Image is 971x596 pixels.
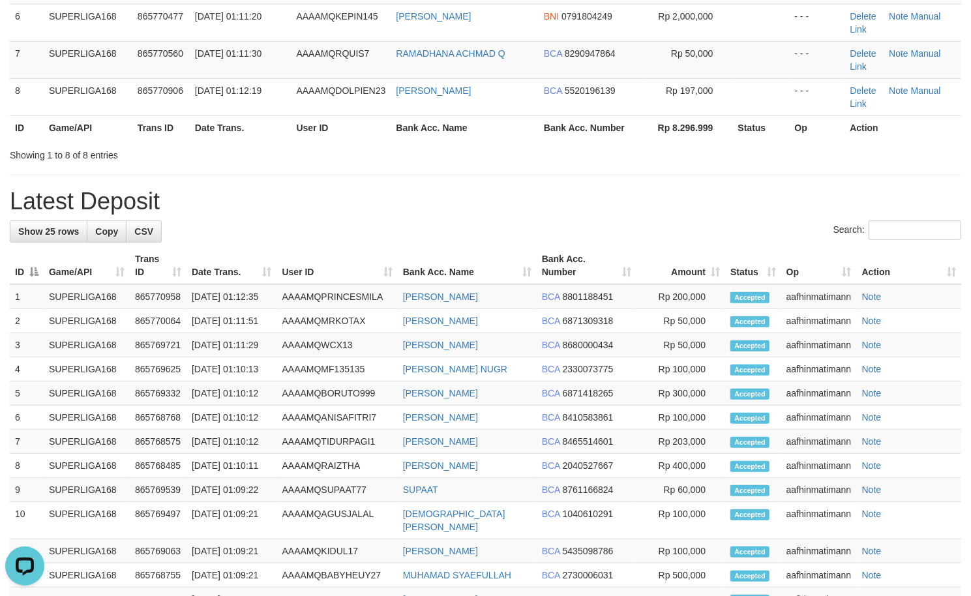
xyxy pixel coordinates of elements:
span: Accepted [730,365,769,376]
span: Copy 8410583861 to clipboard [563,412,614,423]
span: Show 25 rows [18,226,79,237]
th: Op [790,115,845,140]
th: ID: activate to sort column descending [10,247,44,284]
div: Showing 1 to 8 of 8 entries [10,143,395,162]
span: BCA [542,364,560,374]
span: Accepted [730,292,769,303]
span: [DATE] 01:11:20 [195,11,261,22]
a: CSV [126,220,162,243]
td: 2 [10,309,44,333]
td: 865770958 [130,284,187,309]
td: Rp 203,000 [636,430,725,454]
th: Rp 8.296.999 [643,115,733,140]
span: Copy 6871309318 to clipboard [563,316,614,326]
td: Rp 50,000 [636,309,725,333]
a: MUHAMAD SYAEFULLAH [403,570,511,580]
td: 865768575 [130,430,187,454]
span: Copy 5435098786 to clipboard [563,546,614,556]
span: Copy 8680000434 to clipboard [563,340,614,350]
span: BCA [542,546,560,556]
th: Bank Acc. Number [539,115,643,140]
td: SUPERLIGA168 [44,309,130,333]
span: BCA [542,570,560,580]
td: aafhinmatimann [781,539,857,563]
a: Show 25 rows [10,220,87,243]
td: Rp 100,000 [636,502,725,539]
td: - - - [790,4,845,41]
span: Accepted [730,571,769,582]
td: Rp 200,000 [636,284,725,309]
a: RAMADHANA ACHMAD Q [396,48,505,59]
td: AAAAMQBABYHEUY27 [277,563,398,588]
th: Trans ID: activate to sort column ascending [130,247,187,284]
td: aafhinmatimann [781,381,857,406]
span: BCA [542,412,560,423]
a: Note [889,48,908,59]
td: AAAAMQTIDURPAGI1 [277,430,398,454]
a: Note [889,85,908,96]
a: [PERSON_NAME] [403,291,478,302]
td: 6 [10,406,44,430]
td: SUPERLIGA168 [44,4,132,41]
a: [PERSON_NAME] [403,340,478,350]
span: Copy 1040610291 to clipboard [563,509,614,519]
span: Copy [95,226,118,237]
td: 865769721 [130,333,187,357]
td: aafhinmatimann [781,454,857,478]
td: [DATE] 01:09:21 [187,563,277,588]
td: Rp 500,000 [636,563,725,588]
td: 865769497 [130,502,187,539]
a: [PERSON_NAME] [403,388,478,398]
a: Note [862,291,882,302]
th: Bank Acc. Name [391,115,539,140]
td: AAAAMQANISAFITRI7 [277,406,398,430]
td: [DATE] 01:10:12 [187,381,277,406]
button: Open LiveChat chat widget [5,5,44,44]
td: 8 [10,454,44,478]
td: SUPERLIGA168 [44,502,130,539]
span: CSV [134,226,153,237]
td: Rp 100,000 [636,406,725,430]
a: Note [862,412,882,423]
td: aafhinmatimann [781,563,857,588]
span: AAAAMQKEPIN145 [296,11,378,22]
a: Note [862,316,882,326]
td: AAAAMQSUPAAT77 [277,478,398,502]
td: Rp 400,000 [636,454,725,478]
td: SUPERLIGA168 [44,333,130,357]
td: aafhinmatimann [781,333,857,357]
a: Manual Link [850,48,940,72]
a: Note [862,546,882,556]
a: Delete [850,85,876,96]
a: [PERSON_NAME] [403,436,478,447]
th: Amount: activate to sort column ascending [636,247,725,284]
td: aafhinmatimann [781,357,857,381]
td: SUPERLIGA168 [44,78,132,115]
span: Copy 2730006031 to clipboard [563,570,614,580]
td: 7 [10,430,44,454]
span: BCA [542,316,560,326]
th: Trans ID [132,115,190,140]
a: Manual Link [850,85,940,109]
span: Accepted [730,340,769,351]
td: Rp 100,000 [636,357,725,381]
a: Note [862,364,882,374]
td: 1 [10,284,44,309]
span: BNI [544,11,559,22]
td: [DATE] 01:10:12 [187,430,277,454]
td: SUPERLIGA168 [44,381,130,406]
span: 865770560 [138,48,183,59]
td: aafhinmatimann [781,502,857,539]
span: Copy 8465514601 to clipboard [563,436,614,447]
td: - - - [790,78,845,115]
a: Note [862,460,882,471]
input: Search: [869,220,961,240]
span: BCA [542,484,560,495]
span: Copy 8761166824 to clipboard [563,484,614,495]
td: aafhinmatimann [781,309,857,333]
a: Note [862,340,882,350]
span: Accepted [730,509,769,520]
span: BCA [542,291,560,302]
span: BCA [542,388,560,398]
span: Rp 197,000 [666,85,713,96]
